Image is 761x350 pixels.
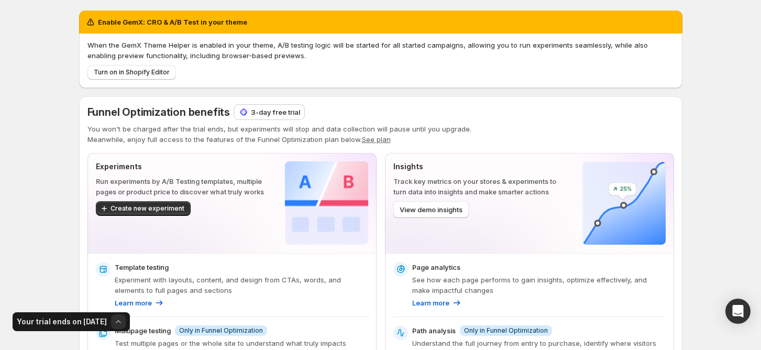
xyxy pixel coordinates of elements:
[115,298,152,308] p: Learn more
[464,326,548,335] span: Only in Funnel Optimization
[87,65,176,80] button: Turn on in Shopify Editor
[87,134,674,145] p: Meanwhile, enjoy full access to the features of the Funnel Optimization plan below.
[179,326,263,335] span: Only in Funnel Optimization
[87,124,674,134] p: You won't be charged after the trial ends, but experiments will stop and data collection will pau...
[285,161,368,245] img: Experiments
[400,204,462,215] span: View demo insights
[582,161,666,245] img: Insights
[94,68,170,76] span: Turn on in Shopify Editor
[412,298,462,308] a: Learn more
[238,107,249,117] img: 3-day free trial
[393,176,566,197] p: Track key metrics on your stores & experiments to turn data into insights and make smarter actions
[96,176,268,197] p: Run experiments by A/B Testing templates, multiple pages or product price to discover what truly ...
[115,262,169,272] p: Template testing
[725,299,751,324] div: Open Intercom Messenger
[251,107,300,117] p: 3-day free trial
[17,316,107,327] h3: Your trial ends on [DATE]
[87,40,674,61] p: When the GemX Theme Helper is enabled in your theme, A/B testing logic will be started for all st...
[412,325,456,336] p: Path analysis
[412,262,460,272] p: Page analytics
[115,275,368,296] p: Experiment with layouts, content, and design from CTAs, words, and elements to full pages and sec...
[115,298,164,308] a: Learn more
[96,161,268,172] p: Experiments
[87,106,230,118] span: Funnel Optimization benefits
[393,161,566,172] p: Insights
[115,325,171,336] p: Multipage testing
[98,17,247,27] h2: Enable GemX: CRO & A/B Test in your theme
[412,275,666,296] p: See how each page performs to gain insights, optimize effectively, and make impactful changes
[393,201,469,218] button: View demo insights
[412,298,449,308] p: Learn more
[96,201,191,216] button: Create new experiment
[362,135,391,144] button: See plan
[111,204,184,213] span: Create new experiment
